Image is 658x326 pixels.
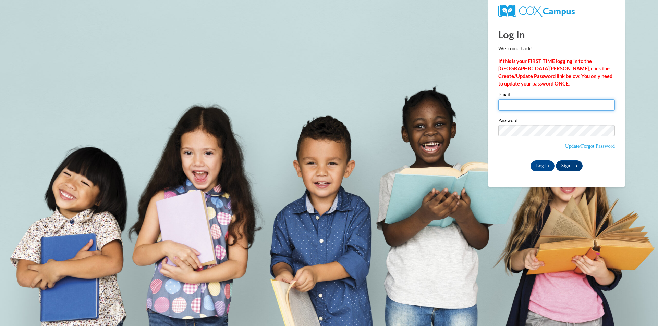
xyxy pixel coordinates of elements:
label: Password [498,118,615,125]
a: Update/Forgot Password [565,143,615,149]
img: COX Campus [498,5,575,17]
a: COX Campus [498,8,575,14]
label: Email [498,92,615,99]
input: Log In [531,160,555,171]
h1: Log In [498,27,615,41]
p: Welcome back! [498,45,615,52]
strong: If this is your FIRST TIME logging in to the [GEOGRAPHIC_DATA][PERSON_NAME], click the Create/Upd... [498,58,612,87]
a: Sign Up [556,160,583,171]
